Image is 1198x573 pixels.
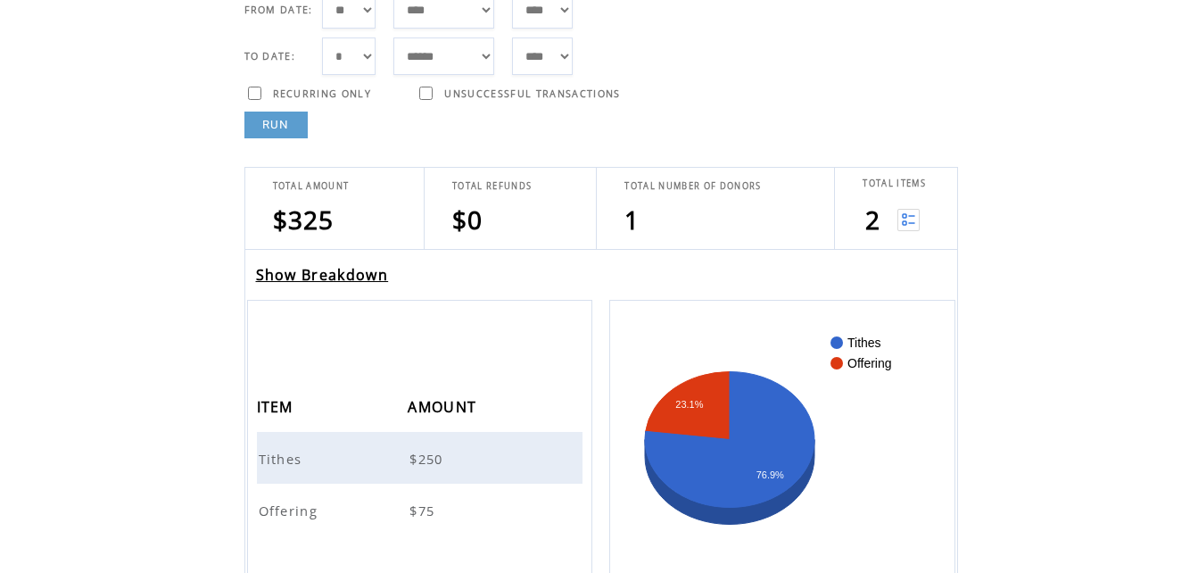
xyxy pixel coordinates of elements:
[259,502,323,519] span: Offering
[408,393,481,426] span: AMOUNT
[756,469,784,480] text: 76.9%
[273,87,372,100] span: RECURRING ONLY
[257,393,298,426] span: ITEM
[259,501,323,517] a: Offering
[273,203,335,237] span: $325
[452,180,532,192] span: TOTAL REFUNDS
[259,449,307,465] a: Tithes
[444,87,620,100] span: UNSUCCESSFUL TRANSACTIONS
[409,502,439,519] span: $75
[244,112,308,138] a: RUN
[847,356,892,370] text: Offering
[452,203,483,237] span: $0
[897,209,920,231] img: View list
[865,203,880,237] span: 2
[863,178,926,189] span: TOTAL ITEMS
[408,401,481,411] a: AMOUNT
[273,180,350,192] span: TOTAL AMOUNT
[257,401,298,411] a: ITEM
[244,50,296,62] span: TO DATE:
[676,399,704,410] text: 23.1%
[624,180,761,192] span: TOTAL NUMBER OF DONORS
[259,450,307,468] span: Tithes
[847,336,881,350] text: Tithes
[409,450,447,468] span: $250
[624,203,640,237] span: 1
[244,4,313,16] span: FROM DATE:
[256,265,389,285] a: Show Breakdown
